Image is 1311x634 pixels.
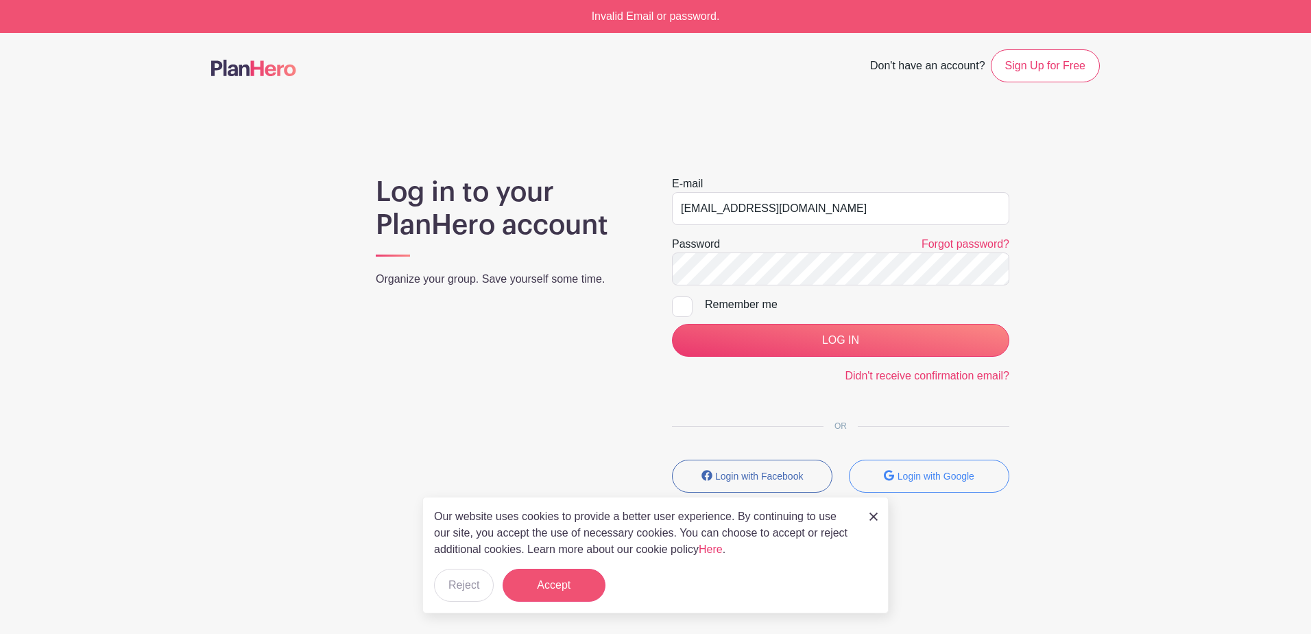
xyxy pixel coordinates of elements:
label: Password [672,236,720,253]
h1: Log in to your PlanHero account [376,176,639,242]
button: Reject [434,569,494,602]
span: Don't have an account? [870,52,985,82]
small: Login with Google [898,471,974,482]
button: Login with Google [849,460,1009,493]
label: E-mail [672,176,703,192]
a: Here [699,543,723,555]
p: Organize your group. Save yourself some time. [376,271,639,287]
img: close_button-5f87c8562297e5c2d7936805f587ecaba9071eb48480494691a3f1689db116b3.svg [869,513,878,521]
small: Login with Facebook [715,471,803,482]
a: Didn't receive confirmation email? [845,370,1009,381]
button: Accept [503,569,605,602]
button: Login with Facebook [672,460,832,493]
span: OR [823,421,858,431]
input: LOG IN [672,324,1009,357]
p: Our website uses cookies to provide a better user experience. By continuing to use our site, you ... [434,508,855,558]
a: Forgot password? [922,238,1009,250]
input: e.g. julie@eventco.com [672,192,1009,225]
div: Remember me [705,296,1009,313]
img: logo-507f7623f17ff9eddc593b1ce0a138ce2505c220e1c5a4e2b4648c50719b7d32.svg [211,60,296,76]
a: Sign Up for Free [991,49,1100,82]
